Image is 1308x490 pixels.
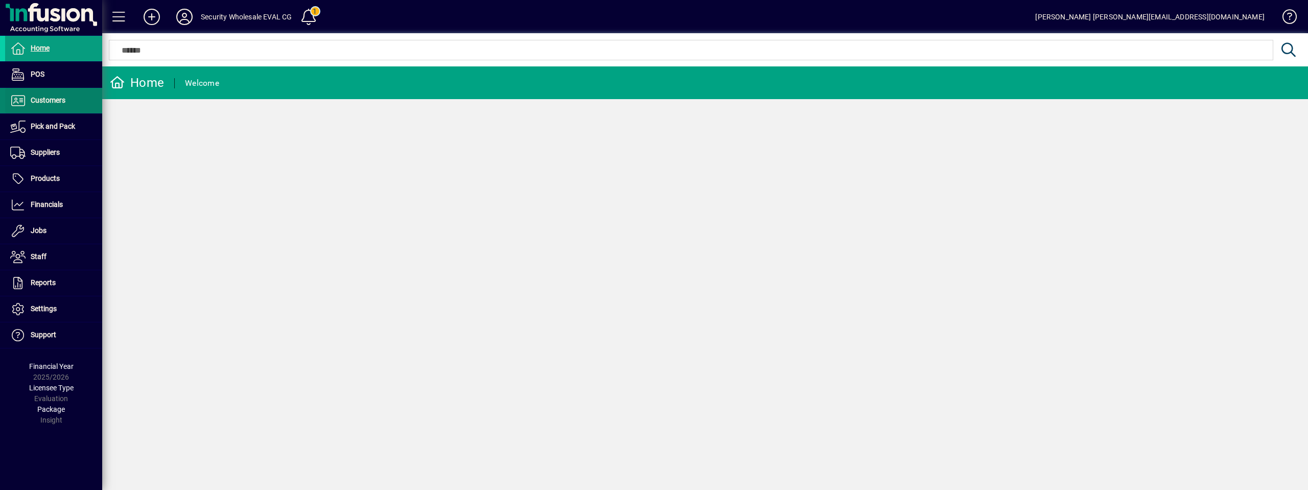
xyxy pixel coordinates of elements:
a: Reports [5,270,102,296]
a: Suppliers [5,140,102,166]
a: Settings [5,296,102,322]
span: Licensee Type [29,384,74,392]
span: Staff [31,252,46,261]
a: Knowledge Base [1275,2,1295,35]
span: Support [31,331,56,339]
span: Reports [31,278,56,287]
a: Customers [5,88,102,113]
span: POS [31,70,44,78]
div: Welcome [185,75,219,91]
a: POS [5,62,102,87]
span: Home [31,44,50,52]
div: Home [110,75,164,91]
span: Jobs [31,226,46,235]
a: Products [5,166,102,192]
div: [PERSON_NAME] [PERSON_NAME][EMAIL_ADDRESS][DOMAIN_NAME] [1035,9,1265,25]
span: Financial Year [29,362,74,370]
div: Security Wholesale EVAL CG [201,9,292,25]
a: Staff [5,244,102,270]
button: Add [135,8,168,26]
span: Customers [31,96,65,104]
span: Suppliers [31,148,60,156]
span: Products [31,174,60,182]
span: Pick and Pack [31,122,75,130]
a: Financials [5,192,102,218]
span: Settings [31,305,57,313]
a: Jobs [5,218,102,244]
a: Support [5,322,102,348]
a: Pick and Pack [5,114,102,139]
span: Financials [31,200,63,208]
span: Package [37,405,65,413]
button: Profile [168,8,201,26]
